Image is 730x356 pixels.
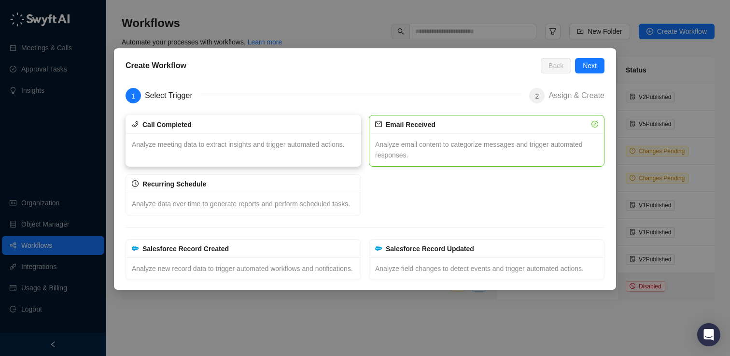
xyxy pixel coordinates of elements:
[541,58,571,73] button: Back
[140,243,231,254] div: Salesforce Record Created
[132,121,139,128] span: phone
[548,88,604,103] div: Assign & Create
[131,92,135,100] span: 1
[697,323,720,346] div: Open Intercom Messenger
[132,200,350,208] span: Analyze data over time to generate reports and perform scheduled tasks.
[384,119,437,130] div: Email Received
[575,58,604,73] button: Next
[375,246,382,251] img: salesforce-ChMvK6Xa.png
[583,60,597,71] span: Next
[132,180,139,187] span: clock-circle
[591,121,598,128] span: check-circle
[384,243,476,254] div: Salesforce Record Updated
[126,60,186,71] h5: Create Workflow
[145,88,200,103] div: Select Trigger
[375,265,584,272] span: Analyze field changes to detect events and trigger automated actions.
[132,265,353,272] span: Analyze new record data to trigger automated workflows and notifications.
[140,179,208,189] div: Recurring Schedule
[375,141,583,159] span: Analyze email content to categorize messages and trigger automated responses.
[132,141,344,148] span: Analyze meeting data to extract insights and trigger automated actions.
[140,119,194,130] div: Call Completed
[535,92,539,100] span: 2
[375,121,382,128] span: mail
[132,246,139,251] img: salesforce-ChMvK6Xa.png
